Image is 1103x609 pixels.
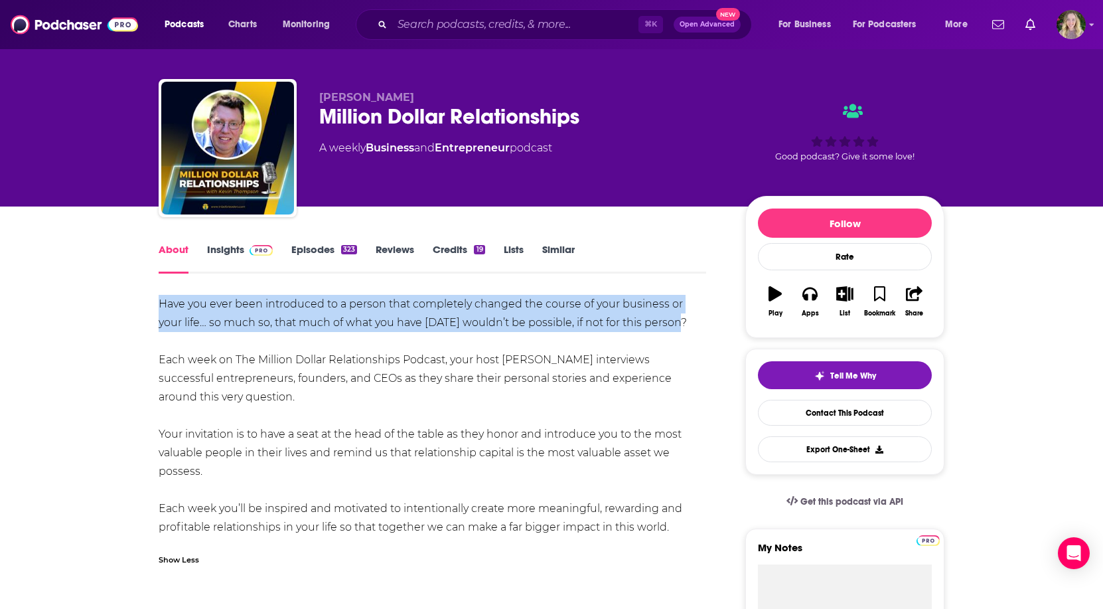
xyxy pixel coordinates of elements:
button: open menu [844,14,936,35]
button: open menu [155,14,221,35]
a: Credits19 [433,243,484,274]
span: More [945,15,968,34]
img: Podchaser Pro [917,535,940,546]
a: Charts [220,14,265,35]
span: Open Advanced [680,21,735,28]
div: Bookmark [864,309,895,317]
span: For Podcasters [853,15,917,34]
img: User Profile [1057,10,1086,39]
div: Play [769,309,782,317]
div: Rate [758,243,932,270]
a: Get this podcast via API [776,485,914,518]
span: Monitoring [283,15,330,34]
a: Reviews [376,243,414,274]
button: List [828,278,862,325]
button: tell me why sparkleTell Me Why [758,361,932,389]
span: Good podcast? Give it some love! [775,151,915,161]
div: A weekly podcast [319,140,552,156]
a: Pro website [917,533,940,546]
span: [PERSON_NAME] [319,91,414,104]
div: List [840,309,850,317]
button: Show profile menu [1057,10,1086,39]
div: 19 [474,245,484,254]
div: Open Intercom Messenger [1058,537,1090,569]
button: Share [897,278,932,325]
div: Apps [802,309,819,317]
img: tell me why sparkle [814,371,825,381]
label: My Notes [758,541,932,565]
a: Show notifications dropdown [987,13,1009,36]
button: open menu [273,14,347,35]
a: About [159,243,188,274]
span: Logged in as lauren19365 [1057,10,1086,39]
button: Bookmark [862,278,897,325]
a: Lists [504,243,524,274]
button: Follow [758,209,932,238]
span: For Business [778,15,831,34]
div: 323 [341,245,357,254]
input: Search podcasts, credits, & more... [392,14,638,35]
button: Play [758,278,792,325]
a: Show notifications dropdown [1020,13,1041,36]
div: Have you ever been introduced to a person that completely changed the course of your business or ... [159,295,706,537]
span: New [716,8,740,21]
a: Business [366,141,414,154]
span: Charts [228,15,257,34]
span: and [414,141,435,154]
a: Episodes323 [291,243,357,274]
button: Open AdvancedNew [674,17,741,33]
a: Contact This Podcast [758,400,932,426]
a: Similar [542,243,575,274]
div: Share [905,309,923,317]
img: Million Dollar Relationships [161,82,294,215]
span: Get this podcast via API [800,496,903,507]
button: Apps [792,278,827,325]
div: Search podcasts, credits, & more... [368,9,765,40]
img: Podchaser - Follow, Share and Rate Podcasts [11,12,138,37]
img: Podchaser Pro [250,245,273,256]
span: Podcasts [165,15,204,34]
button: open menu [936,14,984,35]
button: Export One-Sheet [758,436,932,462]
button: open menu [769,14,847,35]
div: Good podcast? Give it some love! [745,91,944,173]
span: ⌘ K [638,16,663,33]
a: Entrepreneur [435,141,510,154]
span: Tell Me Why [830,371,876,381]
a: InsightsPodchaser Pro [207,243,273,274]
